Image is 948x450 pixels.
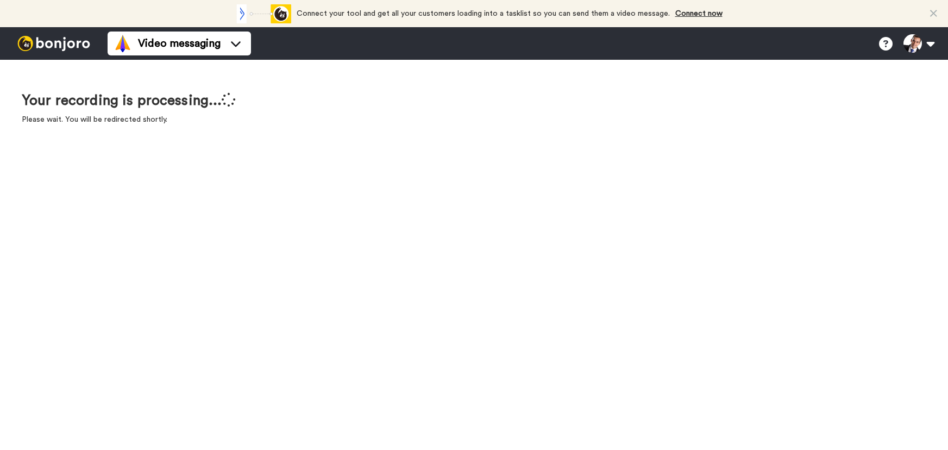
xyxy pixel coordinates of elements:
a: Connect now [675,10,723,17]
img: bj-logo-header-white.svg [13,36,95,51]
img: vm-color.svg [114,35,131,52]
span: Video messaging [138,36,221,51]
h1: Your recording is processing... [22,92,236,109]
span: Connect your tool and get all your customers loading into a tasklist so you can send them a video... [297,10,670,17]
p: Please wait. You will be redirected shortly. [22,114,236,125]
div: animation [231,4,291,23]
